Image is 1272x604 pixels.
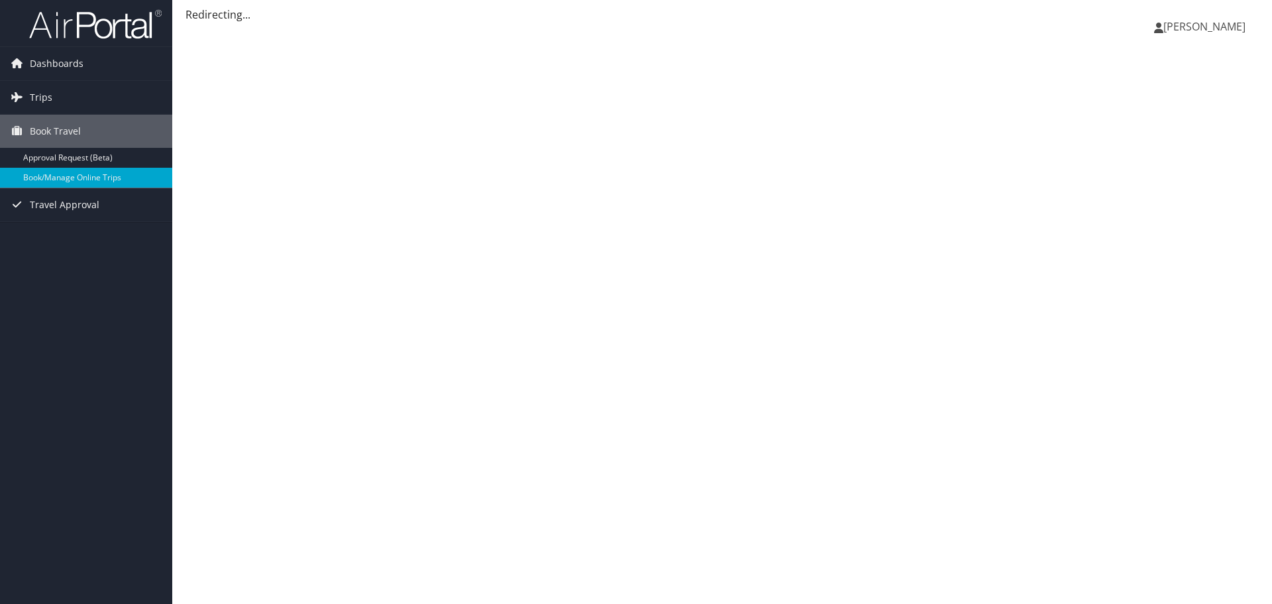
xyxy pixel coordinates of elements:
[30,81,52,114] span: Trips
[29,9,162,40] img: airportal-logo.png
[1154,7,1259,46] a: [PERSON_NAME]
[30,115,81,148] span: Book Travel
[30,47,83,80] span: Dashboards
[30,188,99,221] span: Travel Approval
[1163,19,1245,34] span: [PERSON_NAME]
[185,7,1259,23] div: Redirecting...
